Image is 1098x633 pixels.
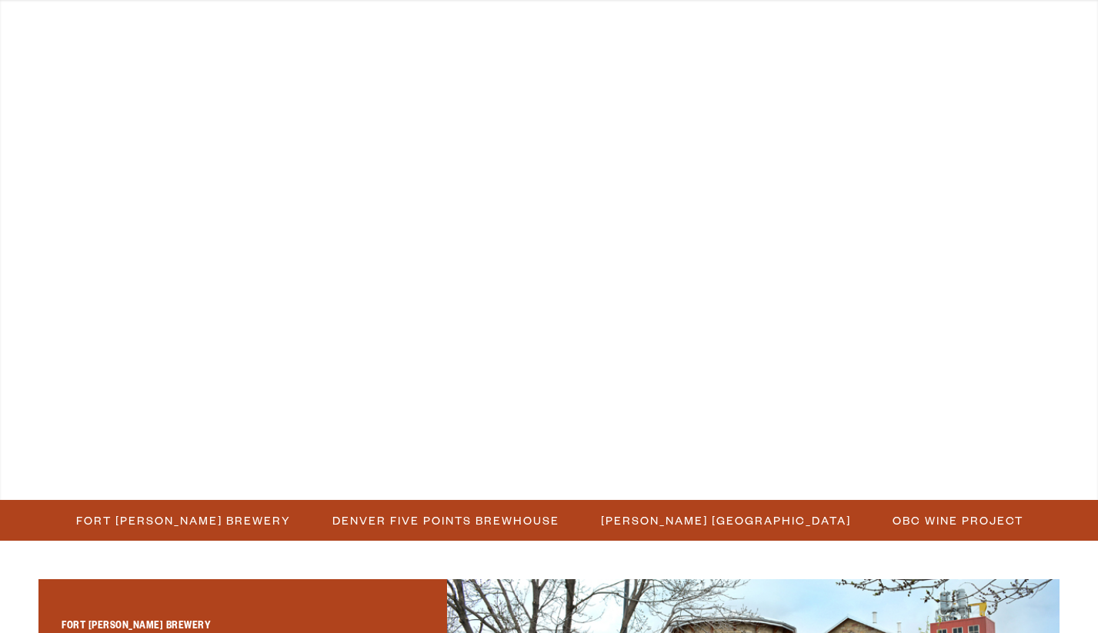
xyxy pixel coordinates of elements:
a: Our Story [635,10,743,45]
span: Gear [312,19,355,32]
span: Our Story [645,19,733,32]
a: Beer [38,10,96,45]
span: Fort [PERSON_NAME] Brewery [76,509,291,531]
a: Impact [795,10,872,45]
a: Beer Finder [923,10,1040,45]
span: [PERSON_NAME] [GEOGRAPHIC_DATA] [601,509,851,531]
span: Impact [805,19,862,32]
a: Winery [416,10,498,45]
a: Taprooms [147,10,252,45]
a: Denver Five Points Brewhouse [323,509,567,531]
span: Denver Five Points Brewhouse [332,509,559,531]
a: Gear [302,10,365,45]
span: Taprooms [157,19,242,32]
span: Winery [426,19,488,32]
a: Fort [PERSON_NAME] Brewery [67,509,299,531]
span: Beer [48,19,86,32]
a: [PERSON_NAME] [GEOGRAPHIC_DATA] [592,509,859,531]
a: OBC Wine Project [883,509,1031,531]
span: OBC Wine Project [893,509,1023,531]
span: Beer Finder [933,19,1030,32]
a: Odell Home [539,10,596,45]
